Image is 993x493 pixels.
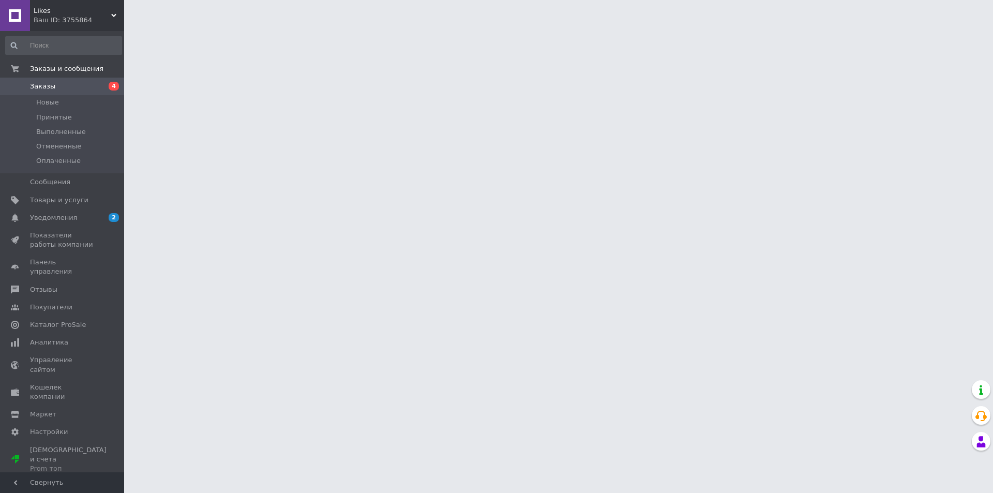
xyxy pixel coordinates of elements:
[30,383,96,401] span: Кошелек компании
[30,258,96,276] span: Панель управления
[36,127,86,137] span: Выполненные
[30,338,68,347] span: Аналитика
[30,464,107,473] div: Prom топ
[30,231,96,249] span: Показатели работы компании
[30,82,55,91] span: Заказы
[5,36,122,55] input: Поиск
[36,113,72,122] span: Принятые
[30,410,56,419] span: Маркет
[30,355,96,374] span: Управление сайтом
[30,177,70,187] span: Сообщения
[30,285,57,294] span: Отзывы
[34,16,124,25] div: Ваш ID: 3755864
[109,213,119,222] span: 2
[30,427,68,437] span: Настройки
[30,64,103,73] span: Заказы и сообщения
[30,303,72,312] span: Покупатели
[30,320,86,330] span: Каталог ProSale
[30,445,107,474] span: [DEMOGRAPHIC_DATA] и счета
[109,82,119,91] span: 4
[36,142,81,151] span: Отмененные
[36,98,59,107] span: Новые
[34,6,111,16] span: Likes
[30,196,88,205] span: Товары и услуги
[36,156,81,166] span: Оплаченные
[30,213,77,222] span: Уведомления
